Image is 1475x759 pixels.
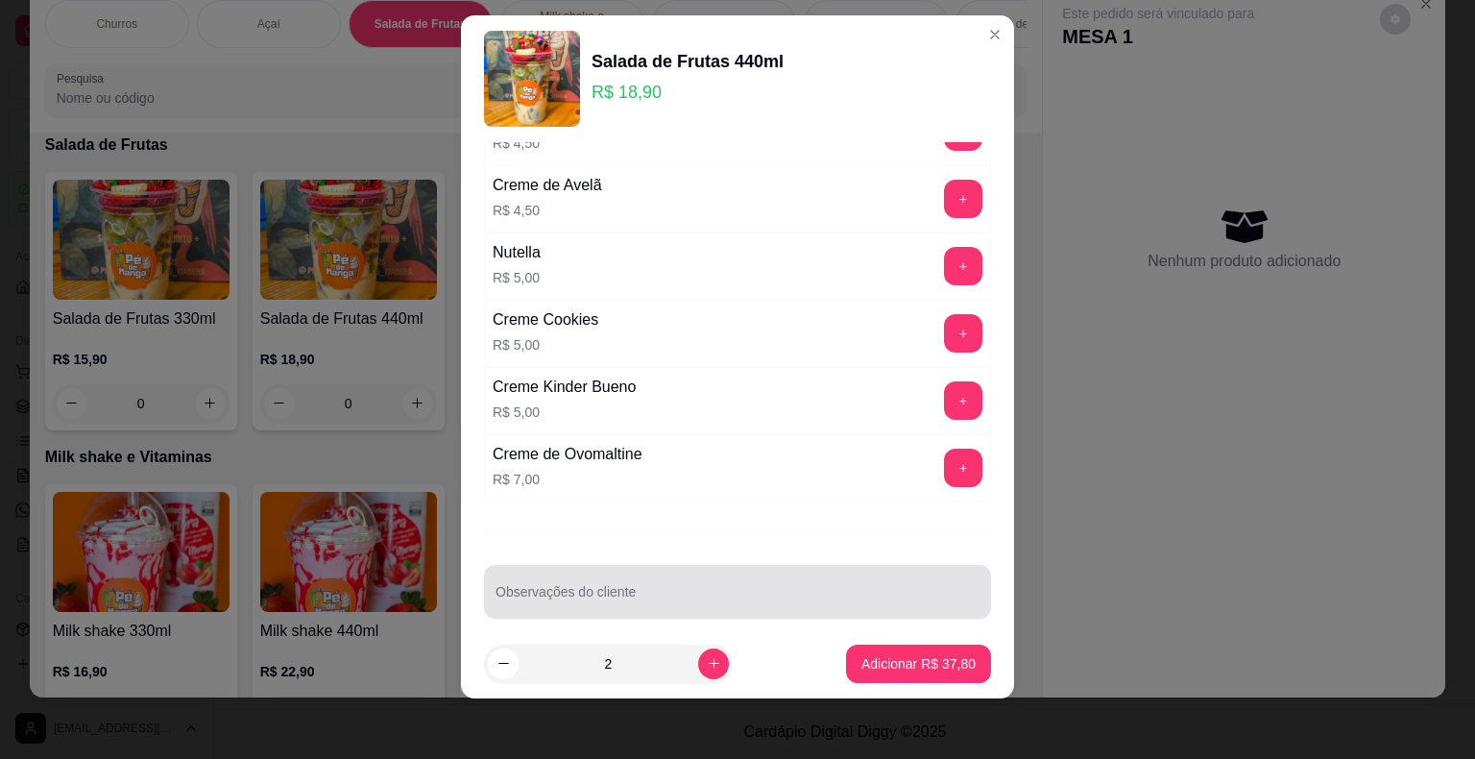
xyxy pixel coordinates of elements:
[493,308,598,331] div: Creme Cookies
[944,180,982,218] button: add
[861,654,976,673] p: Adicionar R$ 37,80
[484,31,580,127] img: product-image
[944,314,982,353] button: add
[493,241,541,264] div: Nutella
[493,443,642,466] div: Creme de Ovomaltine
[493,403,636,422] p: R$ 5,00
[592,79,784,106] p: R$ 18,90
[592,48,784,75] div: Salada de Frutas 440ml
[944,247,982,285] button: add
[493,268,541,287] p: R$ 5,00
[493,335,598,355] p: R$ 5,00
[493,470,642,489] p: R$ 7,00
[944,381,982,420] button: add
[488,649,519,679] button: decrease-product-quantity
[493,134,583,153] p: R$ 4,50
[493,376,636,399] div: Creme Kinder Bueno
[698,649,729,679] button: increase-product-quantity
[493,174,602,197] div: Creme de Avelã
[846,645,991,683] button: Adicionar R$ 37,80
[979,19,1010,50] button: Close
[493,201,602,220] p: R$ 4,50
[944,449,982,487] button: add
[496,590,979,609] input: Observações do cliente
